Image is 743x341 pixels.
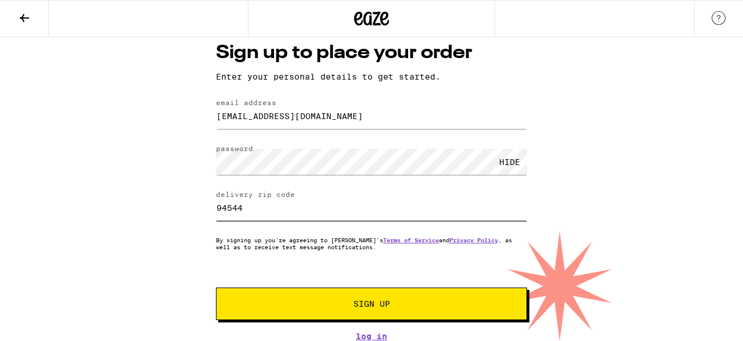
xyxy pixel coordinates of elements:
label: delivery zip code [216,191,295,198]
span: Hi. Need any help? [7,8,84,17]
button: Sign Up [216,288,527,320]
span: Sign Up [354,300,390,308]
a: Terms of Service [383,236,439,243]
h1: Sign up to place your order [216,40,527,66]
label: password [216,145,253,152]
p: Enter your personal details to get started. [216,72,527,81]
a: Privacy Policy [449,236,498,243]
input: delivery zip code [216,195,527,221]
a: Log In [216,332,527,341]
div: HIDE [492,149,527,175]
input: email address [216,103,527,129]
label: email address [216,99,276,106]
p: By signing up you're agreeing to [PERSON_NAME]'s and , as well as to receive text message notific... [216,236,527,250]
